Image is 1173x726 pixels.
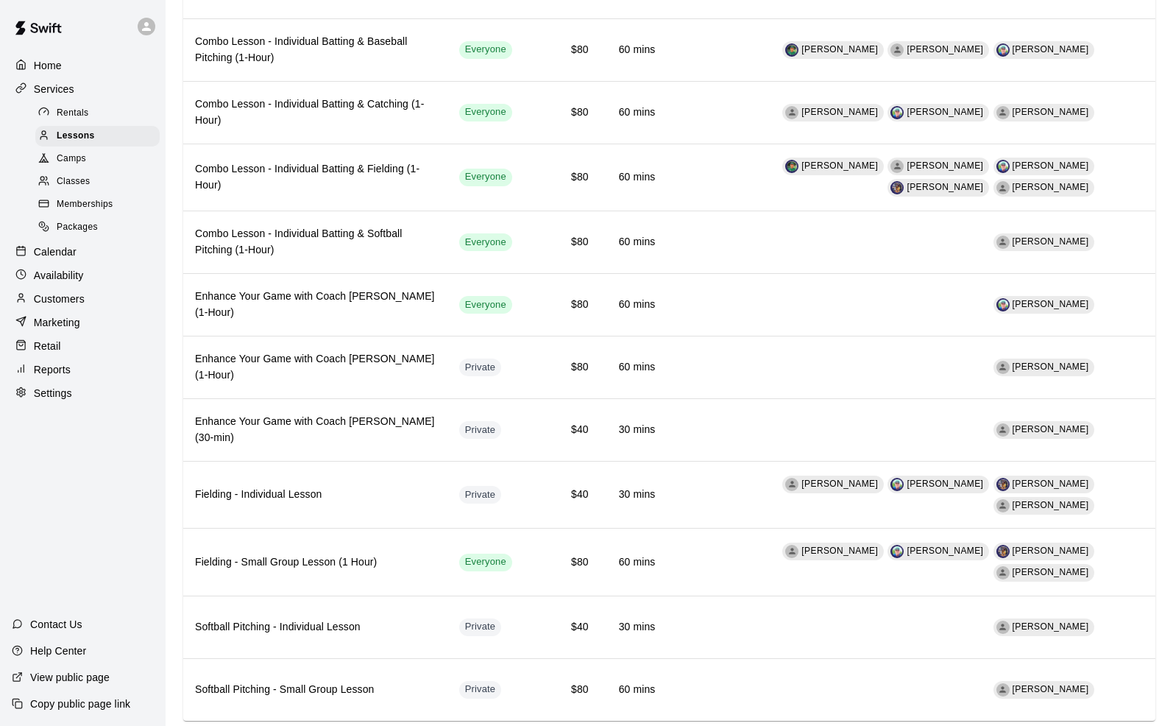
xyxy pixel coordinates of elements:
[612,359,656,376] h6: 60 mins
[35,194,166,216] a: Memberships
[195,96,436,129] h6: Combo Lesson - Individual Batting & Catching (1-Hour)
[801,479,878,489] span: [PERSON_NAME]
[536,359,589,376] h6: $80
[907,161,983,171] span: [PERSON_NAME]
[536,422,589,438] h6: $40
[612,422,656,438] h6: 30 mins
[12,54,154,77] a: Home
[35,217,160,238] div: Packages
[785,106,798,119] div: Joe Athey
[459,423,502,437] span: Private
[1013,236,1089,247] span: [PERSON_NAME]
[459,618,502,636] div: This service is hidden, and can only be accessed via a direct link
[195,161,436,194] h6: Combo Lesson - Individual Batting & Fielding (1-Hour)
[195,682,436,698] h6: Softball Pitching - Small Group Lesson
[996,478,1010,491] img: Luke Weddell
[890,160,904,173] div: Joe Athey
[459,43,512,57] span: Everyone
[996,181,1010,194] div: Shaine Carpenter
[35,126,160,147] div: Lessons
[536,169,589,186] h6: $80
[907,479,983,489] span: [PERSON_NAME]
[1013,479,1089,489] span: [PERSON_NAME]
[34,362,71,377] p: Reports
[459,421,502,439] div: This service is hidden, and can only be accessed via a direct link
[801,546,878,556] span: [PERSON_NAME]
[536,487,589,503] h6: $40
[1013,500,1089,510] span: [PERSON_NAME]
[907,546,983,556] span: [PERSON_NAME]
[612,619,656,635] h6: 30 mins
[459,683,502,697] span: Private
[1013,424,1089,434] span: [PERSON_NAME]
[459,41,512,59] div: This service is visible to all of your customers
[890,106,904,119] img: Buddy Custer
[890,545,904,558] img: Buddy Custer
[30,697,130,711] p: Copy public page link
[612,42,656,58] h6: 60 mins
[459,555,512,569] span: Everyone
[1013,684,1089,694] span: [PERSON_NAME]
[35,172,160,192] div: Classes
[1013,182,1089,192] span: [PERSON_NAME]
[612,487,656,503] h6: 30 mins
[996,545,1010,558] img: Luke Weddell
[459,486,502,504] div: This service is hidden, and can only be accessed via a direct link
[57,152,86,166] span: Camps
[57,197,113,212] span: Memberships
[12,288,154,310] div: Customers
[459,169,512,186] div: This service is visible to all of your customers
[459,104,512,121] div: This service is visible to all of your customers
[785,43,798,57] div: Greg Thibert
[12,382,154,404] div: Settings
[996,106,1010,119] div: Shaine Carpenter
[536,105,589,121] h6: $80
[612,169,656,186] h6: 60 mins
[34,82,74,96] p: Services
[996,160,1010,173] div: Buddy Custer
[536,42,589,58] h6: $80
[536,234,589,250] h6: $80
[996,423,1010,437] div: Joe Athey
[890,181,904,194] img: Luke Weddell
[34,244,77,259] p: Calendar
[195,351,436,384] h6: Enhance Your Game with Coach [PERSON_NAME] (1-Hour)
[12,264,154,286] a: Availability
[459,170,512,184] span: Everyone
[907,44,983,54] span: [PERSON_NAME]
[996,43,1010,57] img: Buddy Custer
[459,236,512,250] span: Everyone
[459,620,502,634] span: Private
[612,297,656,313] h6: 60 mins
[12,78,154,100] a: Services
[35,124,166,147] a: Lessons
[459,298,512,312] span: Everyone
[30,644,86,658] p: Help Center
[785,478,798,491] div: Joe Athey
[996,683,1010,697] div: Jen Hirschbock
[57,220,98,235] span: Packages
[195,289,436,321] h6: Enhance Your Game with Coach [PERSON_NAME] (1-Hour)
[996,298,1010,311] img: Buddy Custer
[195,487,436,503] h6: Fielding - Individual Lesson
[612,554,656,571] h6: 60 mins
[195,554,436,571] h6: Fielding - Small Group Lesson (1 Hour)
[195,619,436,635] h6: Softball Pitching - Individual Lesson
[612,105,656,121] h6: 60 mins
[459,554,512,571] div: This service is visible to all of your customers
[459,233,512,251] div: This service is visible to all of your customers
[459,359,502,376] div: This service is hidden, and can only be accessed via a direct link
[536,619,589,635] h6: $40
[1013,44,1089,54] span: [PERSON_NAME]
[57,106,89,121] span: Rentals
[12,311,154,334] div: Marketing
[890,43,904,57] div: Joe Athey
[459,296,512,314] div: This service is visible to all of your customers
[57,175,90,189] span: Classes
[57,129,95,144] span: Lessons
[12,335,154,357] div: Retail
